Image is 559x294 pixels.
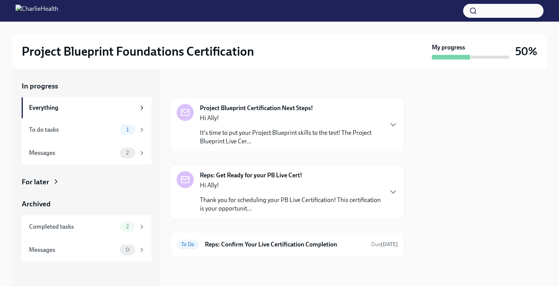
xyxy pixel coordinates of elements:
[122,127,133,133] span: 1
[22,141,152,165] a: Messages2
[200,196,382,213] p: Thank you for scheduling your PB Live Certification! This certification is your opportunit...
[22,238,152,262] a: Messages0
[200,181,382,190] p: Hi Ally!
[22,177,49,187] div: For later
[29,104,135,112] div: Everything
[200,129,382,146] p: It's time to put your Project Blueprint skills to the test! The Project Blueprint Live Cer...
[22,199,152,209] a: Archived
[22,215,152,238] a: Completed tasks2
[432,43,465,52] strong: My progress
[121,247,134,253] span: 0
[177,238,398,251] a: To DoReps: Confirm Your Live Certification CompletionDue[DATE]
[15,5,58,17] img: CharlieHealth
[29,246,117,254] div: Messages
[177,241,199,247] span: To Do
[381,241,398,248] strong: [DATE]
[29,149,117,157] div: Messages
[200,171,302,180] strong: Reps: Get Ready for your PB Live Cert!
[22,97,152,118] a: Everything
[22,118,152,141] a: To do tasks1
[371,241,398,248] span: October 2nd, 2025 12:00
[200,114,382,122] p: Hi Ally!
[170,81,206,91] div: In progress
[515,44,537,58] h3: 50%
[22,81,152,91] a: In progress
[29,223,117,231] div: Completed tasks
[200,104,313,112] strong: Project Blueprint Certification Next Steps!
[121,150,133,156] span: 2
[121,224,133,229] span: 2
[22,177,152,187] a: For later
[371,241,398,248] span: Due
[205,240,365,249] h6: Reps: Confirm Your Live Certification Completion
[22,44,254,59] h2: Project Blueprint Foundations Certification
[29,126,117,134] div: To do tasks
